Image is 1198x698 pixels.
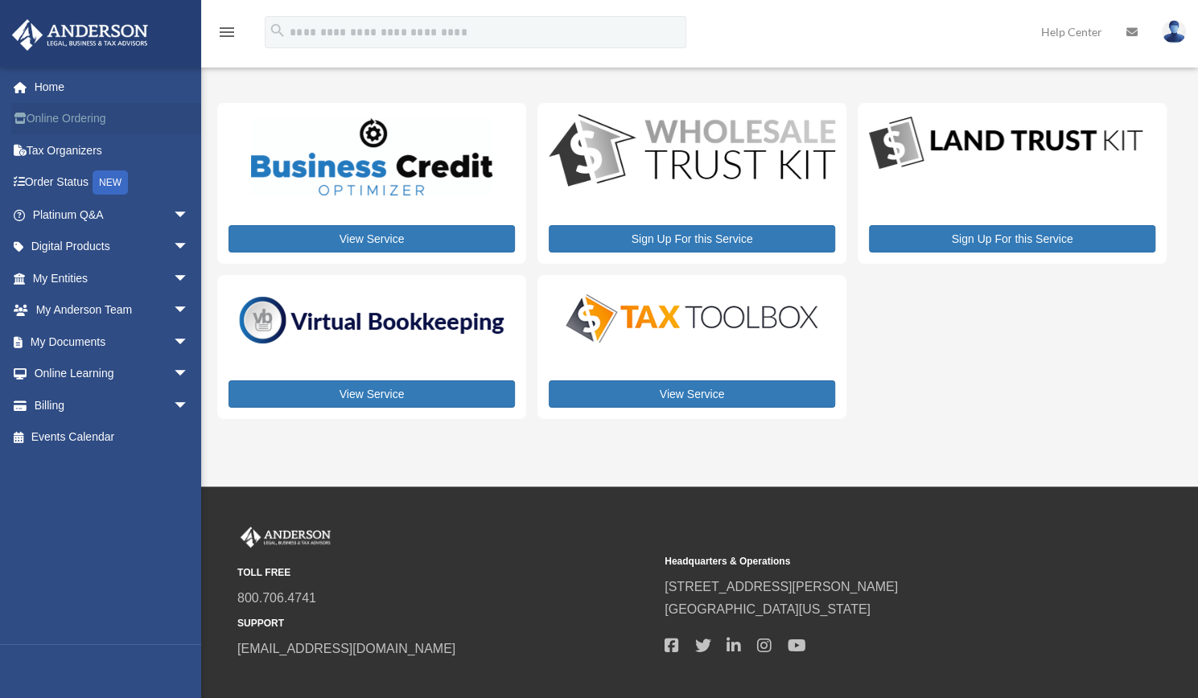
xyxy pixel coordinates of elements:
span: arrow_drop_down [173,262,205,295]
img: WS-Trust-Kit-lgo-1.jpg [549,114,835,190]
img: Anderson Advisors Platinum Portal [237,527,334,548]
a: Home [11,71,213,103]
small: Headquarters & Operations [665,553,1081,570]
a: View Service [549,380,835,408]
i: menu [217,23,237,42]
a: My Documentsarrow_drop_down [11,326,213,358]
a: View Service [228,380,515,408]
a: Digital Productsarrow_drop_down [11,231,205,263]
a: [STREET_ADDRESS][PERSON_NAME] [665,580,898,593]
img: LandTrust_lgo-1.jpg [869,114,1142,173]
a: Online Learningarrow_drop_down [11,358,213,390]
a: Events Calendar [11,421,213,454]
span: arrow_drop_down [173,231,205,264]
img: User Pic [1162,20,1186,43]
a: Order StatusNEW [11,166,213,199]
span: arrow_drop_down [173,389,205,422]
span: arrow_drop_down [173,294,205,327]
i: search [269,22,286,39]
small: SUPPORT [237,615,653,632]
a: 800.706.4741 [237,591,316,605]
a: Tax Organizers [11,134,213,166]
span: arrow_drop_down [173,358,205,391]
a: Sign Up For this Service [549,225,835,253]
small: TOLL FREE [237,565,653,581]
span: arrow_drop_down [173,199,205,232]
a: [GEOGRAPHIC_DATA][US_STATE] [665,602,871,616]
div: NEW [93,170,128,195]
a: View Service [228,225,515,253]
a: [EMAIL_ADDRESS][DOMAIN_NAME] [237,642,455,655]
span: arrow_drop_down [173,326,205,359]
a: menu [217,28,237,42]
a: Billingarrow_drop_down [11,389,213,421]
img: Anderson Advisors Platinum Portal [7,19,153,51]
a: Sign Up For this Service [869,225,1155,253]
a: My Entitiesarrow_drop_down [11,262,213,294]
a: Online Ordering [11,103,213,135]
a: My Anderson Teamarrow_drop_down [11,294,213,326]
a: Platinum Q&Aarrow_drop_down [11,199,213,231]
